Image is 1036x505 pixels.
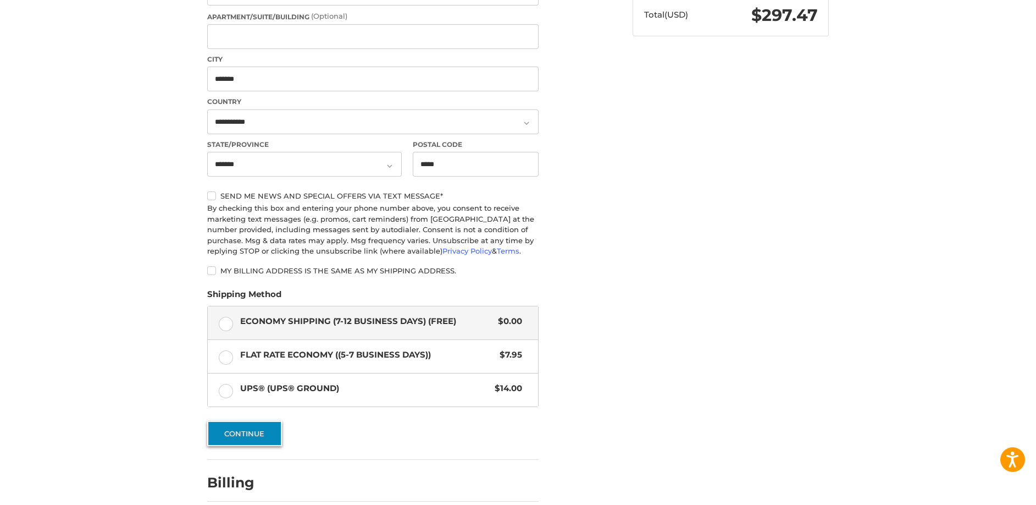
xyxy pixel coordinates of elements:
[413,140,539,150] label: Postal Code
[644,9,688,20] span: Total (USD)
[311,12,347,20] small: (Optional)
[492,315,522,328] span: $0.00
[240,382,490,395] span: UPS® (UPS® Ground)
[207,97,539,107] label: Country
[240,315,493,328] span: Economy Shipping (7-12 Business Days) (Free)
[207,203,539,257] div: By checking this box and entering your phone number above, you consent to receive marketing text ...
[207,191,539,200] label: Send me news and special offers via text message*
[207,11,539,22] label: Apartment/Suite/Building
[207,54,539,64] label: City
[442,246,492,255] a: Privacy Policy
[489,382,522,395] span: $14.00
[497,246,519,255] a: Terms
[207,474,272,491] h2: Billing
[207,288,281,306] legend: Shipping Method
[207,140,402,150] label: State/Province
[751,5,818,25] span: $297.47
[207,266,539,275] label: My billing address is the same as my shipping address.
[207,421,282,446] button: Continue
[494,349,522,361] span: $7.95
[240,349,495,361] span: Flat Rate Economy ((5-7 Business Days))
